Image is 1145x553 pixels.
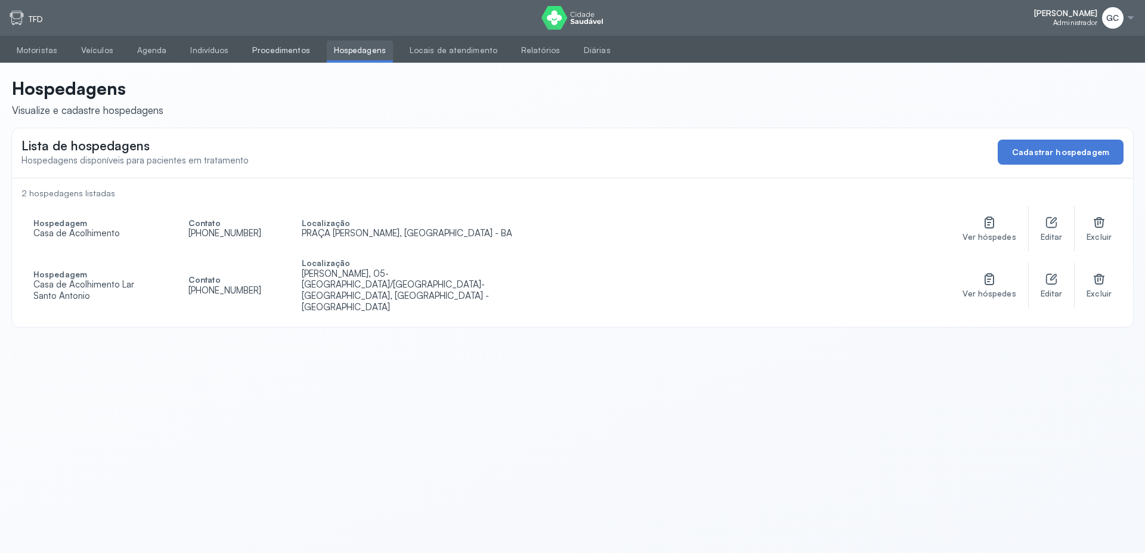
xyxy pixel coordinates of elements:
[12,104,163,116] div: Visualize e cadastre hospedagens
[302,258,528,313] div: [PERSON_NAME], 05- [GEOGRAPHIC_DATA]/[GEOGRAPHIC_DATA]- [GEOGRAPHIC_DATA], [GEOGRAPHIC_DATA] - [G...
[963,215,1016,242] div: Ver hóspedes
[1041,272,1063,299] div: Editar
[1087,215,1112,242] div: Excluir
[1106,13,1119,23] span: GC
[33,218,147,240] div: Casa de Acolhimento
[245,41,317,60] a: Procedimentos
[302,218,528,228] span: Localização
[403,41,505,60] a: Locais de atendimento
[302,258,528,268] span: Localização
[188,218,260,240] div: [PHONE_NUMBER]
[577,41,618,60] a: Diárias
[541,6,603,30] img: logo do Cidade Saudável
[183,41,236,60] a: Indivíduos
[188,275,260,296] div: [PHONE_NUMBER]
[188,218,260,228] span: Contato
[29,14,43,24] p: TFD
[1034,8,1097,18] span: [PERSON_NAME]
[74,41,120,60] a: Veículos
[33,270,147,280] span: Hospedagem
[21,138,150,153] span: Lista de hospedagens
[188,275,260,285] span: Contato
[10,41,64,60] a: Motoristas
[327,41,393,60] a: Hospedagens
[130,41,174,60] a: Agenda
[998,140,1124,165] button: Cadastrar hospedagem
[10,11,24,25] img: tfd.svg
[33,270,147,302] div: Casa de Acolhimento Lar Santo Antonio
[21,188,1124,199] div: 2 hospedagens listadas
[1041,215,1063,242] div: Editar
[12,78,163,99] p: Hospedagens
[302,218,528,240] div: PRAÇA [PERSON_NAME], [GEOGRAPHIC_DATA] - BA
[514,41,567,60] a: Relatórios
[1053,18,1097,27] span: Administrador
[33,218,147,228] span: Hospedagem
[1087,272,1112,299] div: Excluir
[963,272,1016,299] div: Ver hóspedes
[21,155,249,166] span: Hospedagens disponíveis para pacientes em tratamento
